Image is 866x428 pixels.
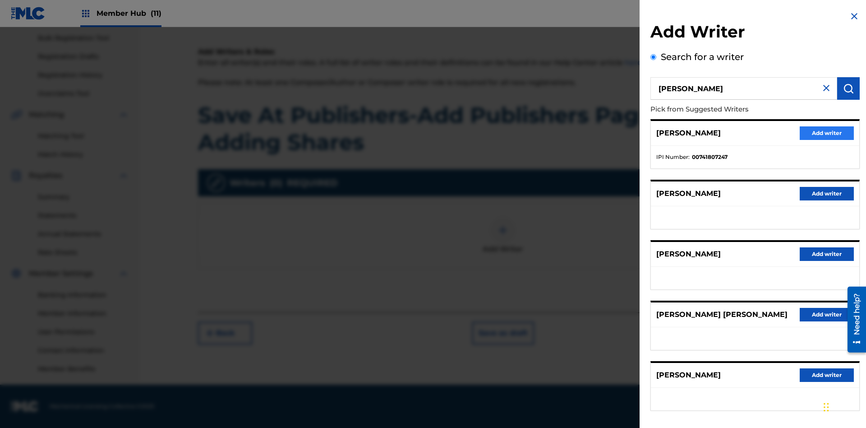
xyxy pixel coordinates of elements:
[824,394,829,421] div: Drag
[841,283,866,357] iframe: Resource Center
[692,153,728,161] strong: 00741807247
[800,187,854,200] button: Add writer
[650,77,837,100] input: Search writer's name or IPI Number
[821,385,866,428] iframe: Chat Widget
[656,188,721,199] p: [PERSON_NAME]
[650,100,808,119] p: Pick from Suggested Writers
[800,368,854,382] button: Add writer
[661,51,744,62] label: Search for a writer
[97,8,161,19] span: Member Hub
[656,309,788,320] p: [PERSON_NAME] [PERSON_NAME]
[800,247,854,261] button: Add writer
[800,308,854,321] button: Add writer
[656,370,721,381] p: [PERSON_NAME]
[843,83,854,94] img: Search Works
[11,7,46,20] img: MLC Logo
[151,9,161,18] span: (11)
[656,128,721,139] p: [PERSON_NAME]
[650,22,860,45] h2: Add Writer
[656,153,690,161] span: IPI Number :
[80,8,91,19] img: Top Rightsholders
[821,83,832,93] img: close
[800,126,854,140] button: Add writer
[656,249,721,260] p: [PERSON_NAME]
